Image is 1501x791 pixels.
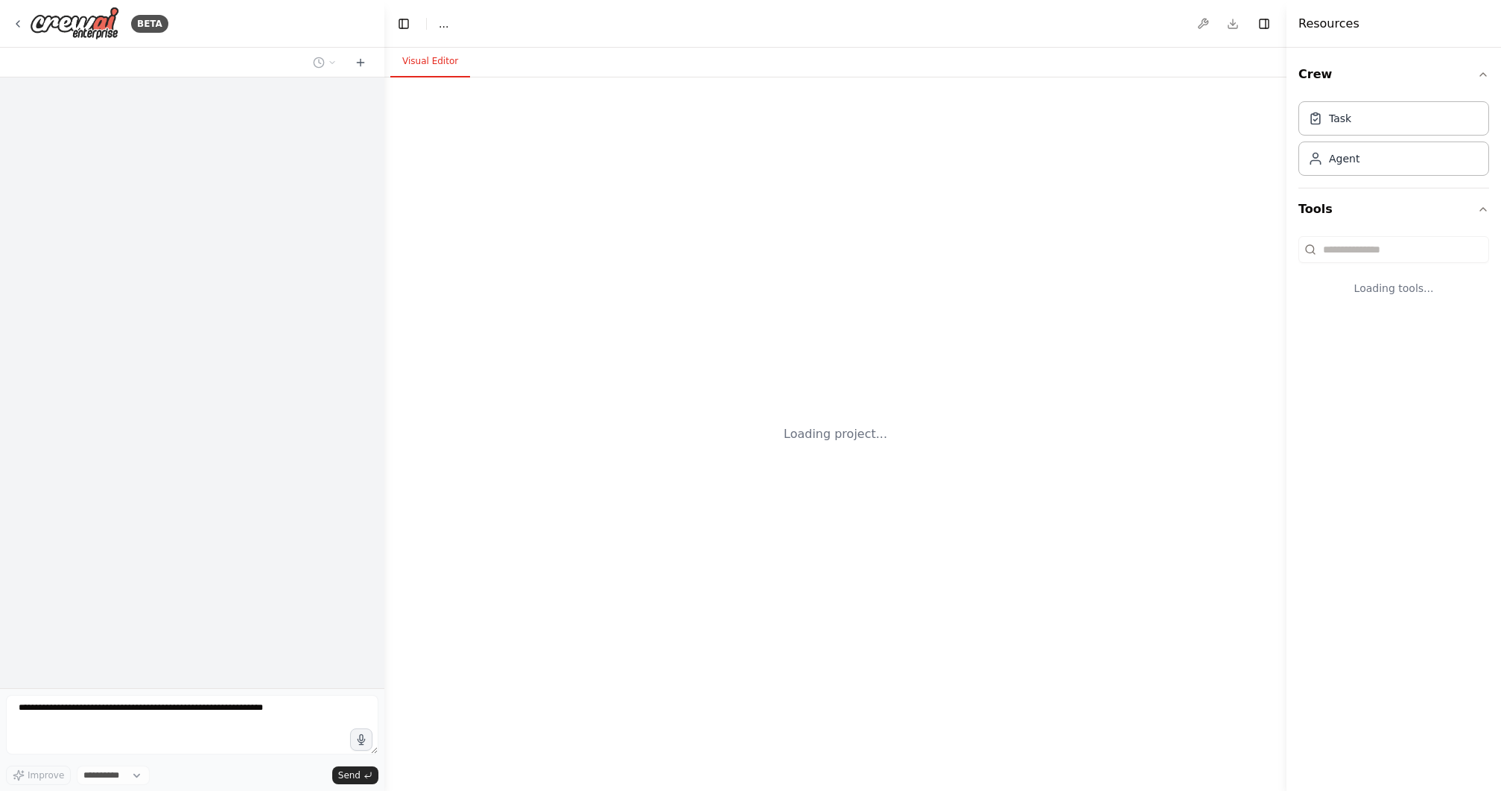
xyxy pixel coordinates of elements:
[332,766,378,784] button: Send
[1298,269,1489,308] div: Loading tools...
[439,16,448,31] nav: breadcrumb
[28,769,64,781] span: Improve
[6,766,71,785] button: Improve
[393,13,414,34] button: Hide left sidebar
[390,46,470,77] button: Visual Editor
[439,16,448,31] span: ...
[1298,54,1489,95] button: Crew
[1298,95,1489,188] div: Crew
[30,7,119,40] img: Logo
[1329,111,1351,126] div: Task
[350,728,372,751] button: Click to speak your automation idea
[1254,13,1275,34] button: Hide right sidebar
[1298,15,1359,33] h4: Resources
[1329,151,1359,166] div: Agent
[349,54,372,72] button: Start a new chat
[1298,188,1489,230] button: Tools
[784,425,887,443] div: Loading project...
[338,769,361,781] span: Send
[307,54,343,72] button: Switch to previous chat
[131,15,168,33] div: BETA
[1298,230,1489,320] div: Tools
